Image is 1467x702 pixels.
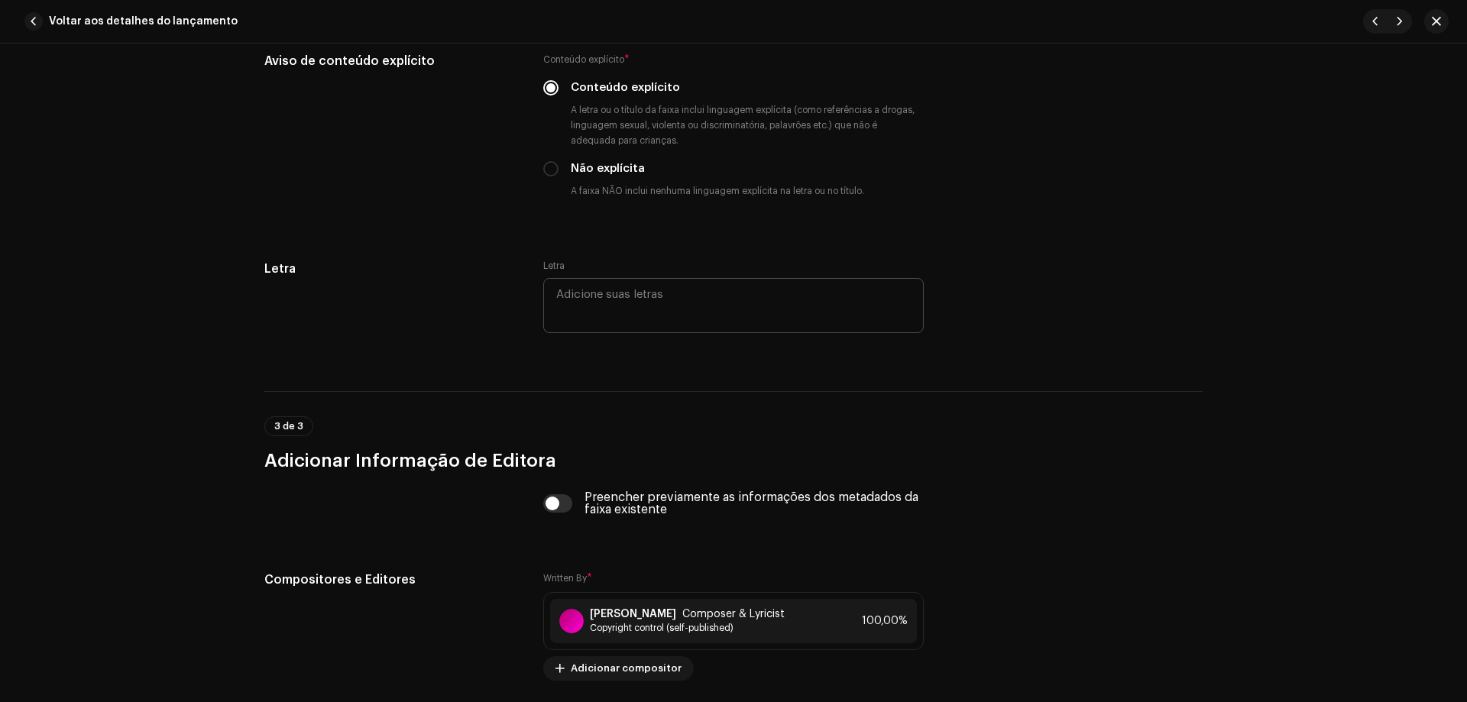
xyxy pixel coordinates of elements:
small: A faixa NÃO inclui nenhuma linguagem explícita na letra ou no título. [568,183,867,199]
label: Letra [543,260,565,272]
small: Conteúdo explícito [543,52,624,67]
small: A letra ou o título da faixa inclui linguagem explícita (como referências a drogas, linguagem sex... [568,102,924,148]
label: Não explícita [571,160,645,177]
h5: Letra [264,260,519,278]
span: Composer & Lyricist [682,608,785,620]
small: Written By [543,574,587,583]
label: Conteúdo explícito [571,79,680,96]
h3: Adicionar Informação de Editora [264,448,1203,473]
span: 100,00% [862,615,908,627]
h5: Compositores e Editores [264,571,519,589]
span: Adicionar compositor [571,653,682,684]
span: 3 de 3 [274,422,303,431]
span: Copyright control (self-published) [590,622,785,634]
div: Preencher previamente as informações dos metadados da faixa existente [585,491,923,516]
strong: [PERSON_NAME] [590,608,676,620]
button: Adicionar compositor [543,656,694,681]
h5: Aviso de conteúdo explícito [264,52,519,70]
